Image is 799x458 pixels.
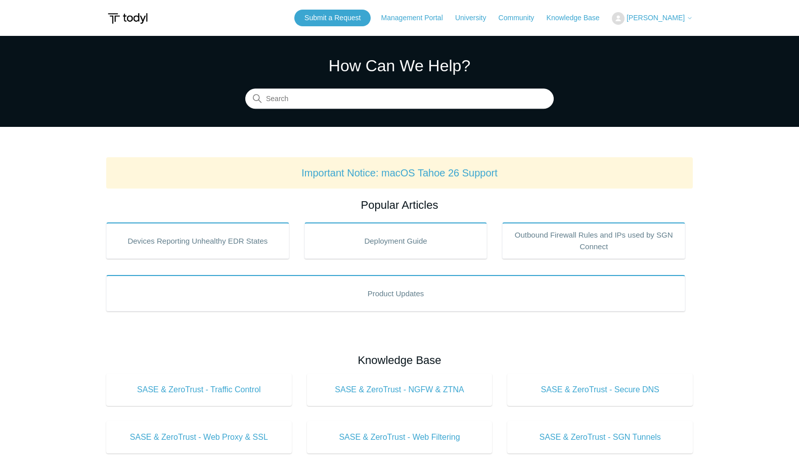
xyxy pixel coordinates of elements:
[245,54,554,78] h1: How Can We Help?
[502,222,685,259] a: Outbound Firewall Rules and IPs used by SGN Connect
[121,384,277,396] span: SASE & ZeroTrust - Traffic Control
[106,275,685,311] a: Product Updates
[507,374,693,406] a: SASE & ZeroTrust - Secure DNS
[294,10,371,26] a: Submit a Request
[547,13,610,23] a: Knowledge Base
[106,421,292,453] a: SASE & ZeroTrust - Web Proxy & SSL
[507,421,693,453] a: SASE & ZeroTrust - SGN Tunnels
[455,13,496,23] a: University
[307,374,493,406] a: SASE & ZeroTrust - NGFW & ZTNA
[322,431,477,443] span: SASE & ZeroTrust - Web Filtering
[322,384,477,396] span: SASE & ZeroTrust - NGFW & ZTNA
[106,222,289,259] a: Devices Reporting Unhealthy EDR States
[522,431,678,443] span: SASE & ZeroTrust - SGN Tunnels
[307,421,493,453] a: SASE & ZeroTrust - Web Filtering
[106,352,693,369] h2: Knowledge Base
[499,13,545,23] a: Community
[381,13,453,23] a: Management Portal
[106,374,292,406] a: SASE & ZeroTrust - Traffic Control
[304,222,487,259] a: Deployment Guide
[612,12,693,25] button: [PERSON_NAME]
[121,431,277,443] span: SASE & ZeroTrust - Web Proxy & SSL
[627,14,685,22] span: [PERSON_NAME]
[106,9,149,28] img: Todyl Support Center Help Center home page
[106,197,693,213] h2: Popular Articles
[301,167,498,178] a: Important Notice: macOS Tahoe 26 Support
[245,89,554,109] input: Search
[522,384,678,396] span: SASE & ZeroTrust - Secure DNS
